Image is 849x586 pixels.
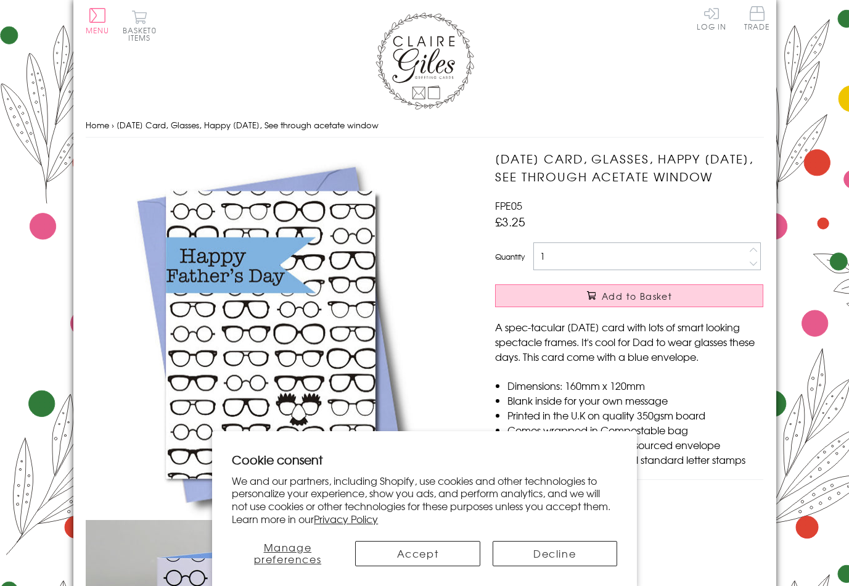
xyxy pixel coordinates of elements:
[355,541,480,566] button: Accept
[86,119,109,131] a: Home
[493,541,617,566] button: Decline
[117,119,379,131] span: [DATE] Card, Glasses, Happy [DATE], See through acetate window
[507,408,763,423] li: Printed in the U.K on quality 350gsm board
[86,8,110,34] button: Menu
[602,290,672,302] span: Add to Basket
[86,150,456,520] img: Father's Day Card, Glasses, Happy Father's Day, See through acetate window
[232,541,343,566] button: Manage preferences
[495,213,525,230] span: £3.25
[86,25,110,36] span: Menu
[744,6,770,30] span: Trade
[128,25,157,43] span: 0 items
[495,251,525,262] label: Quantity
[375,12,474,110] img: Claire Giles Greetings Cards
[86,113,764,138] nav: breadcrumbs
[697,6,726,30] a: Log In
[495,198,522,213] span: FPE05
[495,320,763,364] p: A spec-tacular [DATE] card with lots of smart looking spectacle frames. It's cool for Dad to wear...
[495,150,763,186] h1: [DATE] Card, Glasses, Happy [DATE], See through acetate window
[507,378,763,393] li: Dimensions: 160mm x 120mm
[123,10,157,41] button: Basket0 items
[254,540,322,566] span: Manage preferences
[495,284,763,307] button: Add to Basket
[314,511,378,526] a: Privacy Policy
[232,451,617,468] h2: Cookie consent
[507,423,763,437] li: Comes wrapped in Compostable bag
[507,393,763,408] li: Blank inside for your own message
[232,474,617,526] p: We and our partners, including Shopify, use cookies and other technologies to personalize your ex...
[112,119,114,131] span: ›
[744,6,770,33] a: Trade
